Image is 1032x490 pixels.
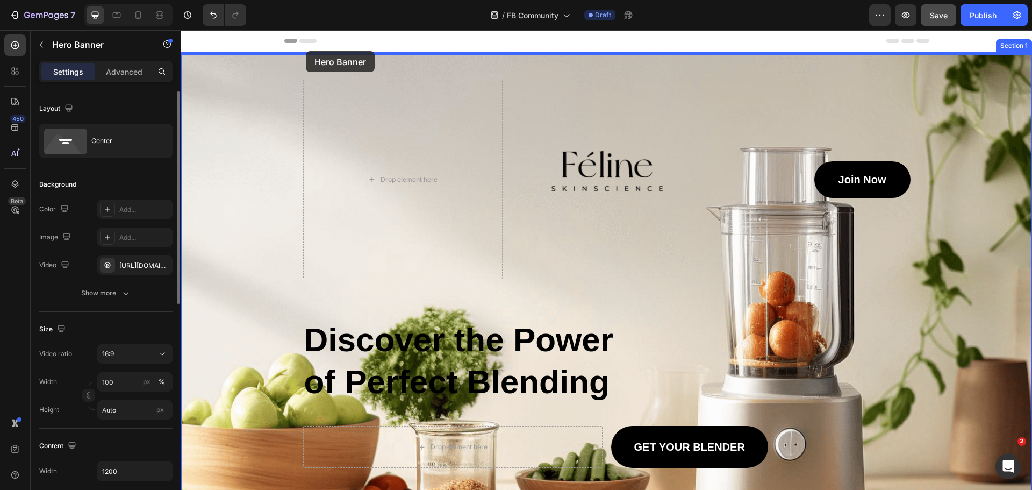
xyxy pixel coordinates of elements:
span: Save [930,11,948,20]
p: Advanced [106,66,142,77]
div: % [159,377,165,387]
label: Height [39,405,59,415]
div: Width [39,466,57,476]
div: Publish [970,10,997,21]
div: Beta [8,197,26,205]
input: Auto [98,461,172,481]
input: px [97,400,173,420]
div: 450 [10,115,26,123]
button: Publish [961,4,1006,26]
p: Settings [53,66,83,77]
iframe: To enrich screen reader interactions, please activate Accessibility in Grammarly extension settings [181,30,1032,490]
div: Image [39,230,73,245]
span: / [502,10,505,21]
label: Width [39,377,57,387]
div: Center [91,129,157,153]
div: Undo/Redo [203,4,246,26]
div: Color [39,202,71,217]
div: Content [39,439,78,453]
div: Video ratio [39,349,72,359]
div: Size [39,322,68,337]
div: Layout [39,102,75,116]
span: 16:9 [102,350,114,358]
button: % [140,375,153,388]
span: Draft [595,10,611,20]
span: px [156,406,164,414]
button: 7 [4,4,80,26]
button: 16:9 [97,344,173,364]
div: Add... [119,233,170,243]
div: [URL][DOMAIN_NAME] [119,261,170,271]
div: Show more [81,288,131,299]
iframe: Intercom live chat [995,453,1021,479]
p: Hero Banner [52,38,144,51]
span: FB Community [507,10,558,21]
div: px [143,377,150,387]
button: Save [921,4,956,26]
span: 2 [1017,437,1026,446]
div: Add... [119,205,170,215]
div: Background [39,180,76,189]
p: 7 [70,9,75,22]
button: Show more [39,283,173,303]
button: px [155,375,168,388]
div: Video [39,258,71,273]
input: px% [97,372,173,392]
